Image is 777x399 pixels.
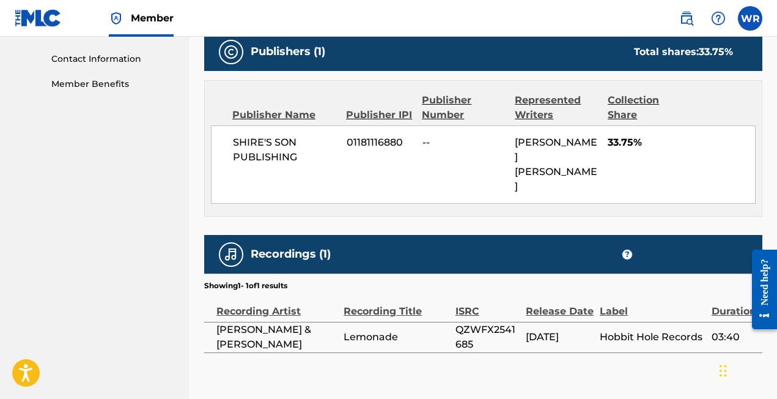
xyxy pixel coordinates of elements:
img: Top Rightsholder [109,11,123,26]
a: Public Search [674,6,699,31]
span: Hobbit Hole Records [600,330,705,345]
div: Total shares: [634,45,733,59]
span: 33.75% [608,135,755,150]
div: User Menu [738,6,762,31]
h5: Recordings (1) [251,247,331,261]
div: Recording Title [344,291,449,319]
span: 33.75 % [699,46,733,58]
span: Lemonade [344,330,449,345]
img: search [679,11,694,26]
div: ISRC [455,291,520,319]
span: 03:40 [712,330,756,345]
span: [DATE] [526,330,594,345]
p: Showing 1 - 1 of 1 results [204,280,287,291]
div: Release Date [526,291,594,319]
div: Duration [712,291,756,319]
img: Recordings [224,247,238,262]
iframe: Chat Widget [716,340,777,399]
span: [PERSON_NAME] & [PERSON_NAME] [216,323,337,352]
span: 01181116880 [347,135,413,150]
div: Publisher Name [232,108,337,122]
span: SHIRE'S SON PUBLISHING [233,135,337,165]
a: Contact Information [51,53,175,65]
img: MLC Logo [15,9,62,27]
div: Publisher Number [422,93,506,122]
a: Member Benefits [51,78,175,91]
div: Drag [720,352,727,389]
span: Member [131,11,174,25]
iframe: Resource Center [743,240,777,338]
span: -- [422,135,506,150]
div: Represented Writers [515,93,598,122]
div: Label [600,291,705,319]
div: Publisher IPI [346,108,413,122]
img: help [711,11,726,26]
div: Help [706,6,731,31]
div: Collection Share [608,93,686,122]
h5: Publishers (1) [251,45,325,59]
img: Publishers [224,45,238,59]
span: QZWFX2541685 [455,323,520,352]
span: [PERSON_NAME] [PERSON_NAME] [515,136,597,192]
div: Recording Artist [216,291,337,319]
span: ? [622,250,632,259]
